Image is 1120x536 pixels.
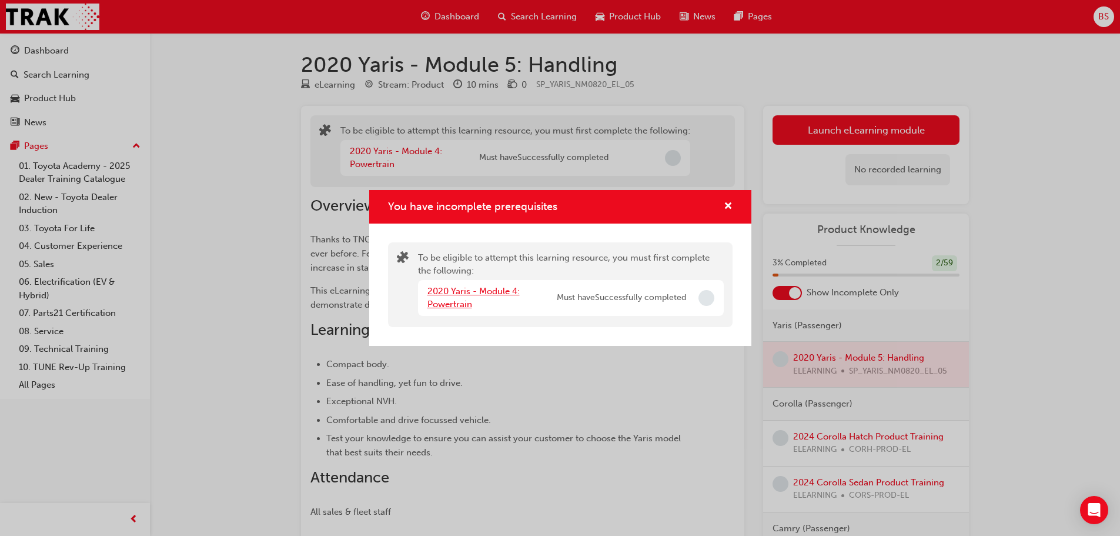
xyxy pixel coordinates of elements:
[369,190,751,346] div: You have incomplete prerequisites
[698,290,714,306] span: Incomplete
[418,251,724,318] div: To be eligible to attempt this learning resource, you must first complete the following:
[724,199,733,214] button: cross-icon
[724,202,733,212] span: cross-icon
[388,200,557,213] span: You have incomplete prerequisites
[427,286,520,310] a: 2020 Yaris - Module 4: Powertrain
[397,252,409,266] span: puzzle-icon
[557,291,686,305] span: Must have Successfully completed
[1080,496,1108,524] div: Open Intercom Messenger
